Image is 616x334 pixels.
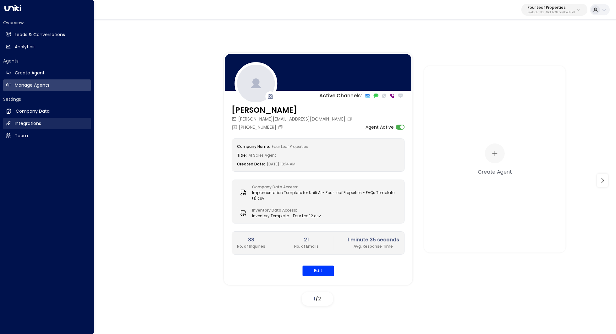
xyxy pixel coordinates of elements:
h2: Analytics [15,44,35,50]
label: Company Name: [237,144,270,149]
p: Four Leaf Properties [528,6,575,9]
span: AI Sales Agent [249,153,276,158]
h2: 33 [237,236,265,244]
div: [PERSON_NAME][EMAIL_ADDRESS][DOMAIN_NAME] [232,116,354,122]
label: Agent Active [366,124,394,131]
span: 2 [318,295,321,302]
h2: Create Agent [15,70,45,76]
span: [DATE] 10:14 AM [267,161,295,167]
a: Integrations [3,118,91,129]
a: Manage Agents [3,79,91,91]
span: 1 [314,295,316,302]
a: Company Data [3,105,91,117]
a: Create Agent [3,67,91,79]
h2: Company Data [16,108,50,115]
p: No. of Emails [294,244,319,249]
label: Company Data Access: [252,184,396,190]
p: Active Channels: [319,92,362,100]
button: Edit [302,266,334,276]
span: Inventory Template - Four Leaf 2.csv [252,213,321,219]
div: / [302,292,333,306]
h2: Settings [3,96,91,102]
p: Avg. Response Time [347,244,399,249]
label: Created Date: [237,161,265,167]
label: Title: [237,153,247,158]
h3: [PERSON_NAME] [232,105,354,116]
a: Team [3,130,91,142]
h2: Agents [3,58,91,64]
div: [PHONE_NUMBER] [232,124,284,131]
span: Four Leaf Properties [272,144,308,149]
button: Four Leaf Properties34e1cd17-0f68-49af-bd32-3c48ce8611d1 [521,4,587,16]
span: Implementation Template for Uniti AI - Four Leaf Properties - FAQs Template (1).csv [252,190,399,201]
h2: Leads & Conversations [15,31,65,38]
a: Analytics [3,41,91,53]
div: Create Agent [478,168,512,175]
h2: Integrations [15,120,41,127]
label: Inventory Data Access: [252,207,318,213]
h2: Manage Agents [15,82,49,89]
h2: 1 minute 35 seconds [347,236,399,244]
button: Copy [347,116,354,121]
a: Leads & Conversations [3,29,91,40]
h2: 21 [294,236,319,244]
button: Copy [278,125,284,130]
h2: Overview [3,19,91,26]
p: 34e1cd17-0f68-49af-bd32-3c48ce8611d1 [528,11,575,14]
h2: Team [15,132,28,139]
p: No. of Inquiries [237,244,265,249]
